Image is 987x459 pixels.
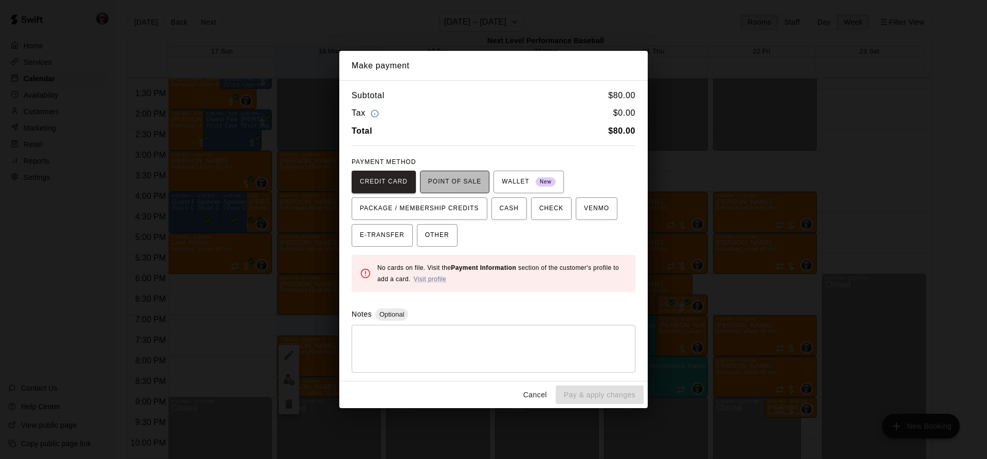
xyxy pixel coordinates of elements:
span: PACKAGE / MEMBERSHIP CREDITS [360,200,479,217]
button: OTHER [417,224,458,247]
span: No cards on file. Visit the section of the customer's profile to add a card. [377,264,619,283]
button: VENMO [576,197,617,220]
button: CASH [491,197,527,220]
h6: Subtotal [352,89,385,102]
button: PACKAGE / MEMBERSHIP CREDITS [352,197,487,220]
span: CHECK [539,200,563,217]
span: Optional [375,310,408,318]
span: PAYMENT METHOD [352,158,416,166]
span: POINT OF SALE [428,174,481,190]
a: Visit profile [413,276,446,283]
b: $ 80.00 [608,126,635,135]
h6: $ 80.00 [608,89,635,102]
span: VENMO [584,200,609,217]
button: POINT OF SALE [420,171,489,193]
button: CHECK [531,197,572,220]
h2: Make payment [339,51,648,81]
span: New [536,175,556,189]
span: CASH [500,200,519,217]
button: Cancel [519,385,552,405]
h6: Tax [352,106,381,120]
button: E-TRANSFER [352,224,413,247]
label: Notes [352,310,372,318]
button: WALLET New [493,171,564,193]
span: OTHER [425,227,449,244]
span: WALLET [502,174,556,190]
span: CREDIT CARD [360,174,408,190]
span: E-TRANSFER [360,227,405,244]
b: Payment Information [451,264,516,271]
b: Total [352,126,372,135]
button: CREDIT CARD [352,171,416,193]
h6: $ 0.00 [613,106,635,120]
